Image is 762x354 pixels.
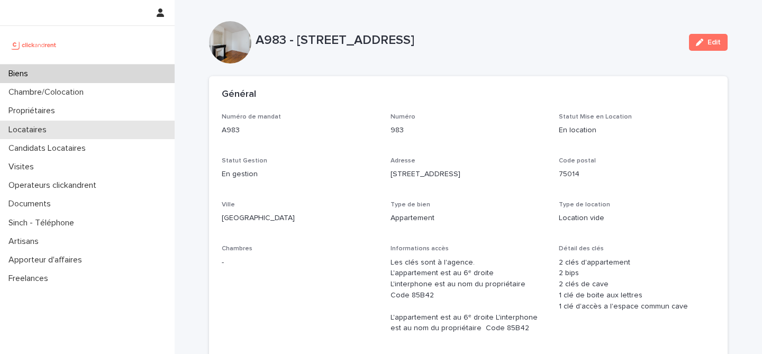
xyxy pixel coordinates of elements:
[256,33,681,48] p: A983 - [STREET_ADDRESS]
[4,125,55,135] p: Locataires
[391,158,415,164] span: Adresse
[391,213,547,224] p: Appartement
[4,162,42,172] p: Visites
[391,169,547,180] p: [STREET_ADDRESS]
[222,213,378,224] p: [GEOGRAPHIC_DATA]
[559,257,715,312] p: 2 clés d'appartement 2 bips 2 clés de cave 1 clé de boite aux lettres 1 clé d'accès a l'espace co...
[559,114,632,120] span: Statut Mise en Location
[4,69,37,79] p: Biens
[222,158,267,164] span: Statut Gestion
[4,237,47,247] p: Artisans
[222,169,378,180] p: En gestion
[689,34,728,51] button: Edit
[4,106,63,116] p: Propriétaires
[559,158,596,164] span: Code postal
[8,34,60,56] img: UCB0brd3T0yccxBKYDjQ
[4,218,83,228] p: Sinch - Téléphone
[391,125,547,136] p: 983
[4,274,57,284] p: Freelances
[4,255,90,265] p: Apporteur d'affaires
[391,246,449,252] span: Informations accès
[4,199,59,209] p: Documents
[4,180,105,190] p: Operateurs clickandrent
[222,125,378,136] p: A983
[559,202,610,208] span: Type de location
[559,246,604,252] span: Détail des clés
[391,202,430,208] span: Type de bien
[222,246,252,252] span: Chambres
[391,257,547,334] p: Les clés sont à l'agence. L'appartement est au 6ᵉ droite L'interphone est au nom du propriétaire ...
[559,125,715,136] p: En location
[222,257,378,268] p: -
[391,114,415,120] span: Numéro
[222,89,256,101] h2: Général
[222,202,235,208] span: Ville
[707,39,721,46] span: Edit
[4,87,92,97] p: Chambre/Colocation
[559,169,715,180] p: 75014
[222,114,281,120] span: Numéro de mandat
[4,143,94,153] p: Candidats Locataires
[559,213,715,224] p: Location vide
